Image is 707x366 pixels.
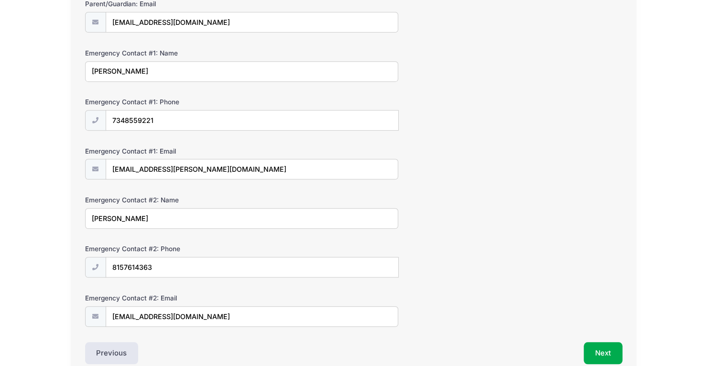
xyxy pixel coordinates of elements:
button: Next [584,342,622,364]
label: Emergency Contact #2: Phone [85,244,264,254]
label: Emergency Contact #1: Name [85,48,264,58]
label: Emergency Contact #1: Phone [85,97,264,107]
label: Emergency Contact #2: Email [85,293,264,303]
input: email@email.com [106,12,398,33]
label: Emergency Contact #2: Name [85,195,264,205]
button: Previous [85,342,139,364]
input: (xxx) xxx-xxxx [106,110,399,131]
input: email@email.com [106,306,398,327]
input: email@email.com [106,159,398,179]
input: (xxx) xxx-xxxx [106,257,399,277]
label: Emergency Contact #1: Email [85,146,264,156]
